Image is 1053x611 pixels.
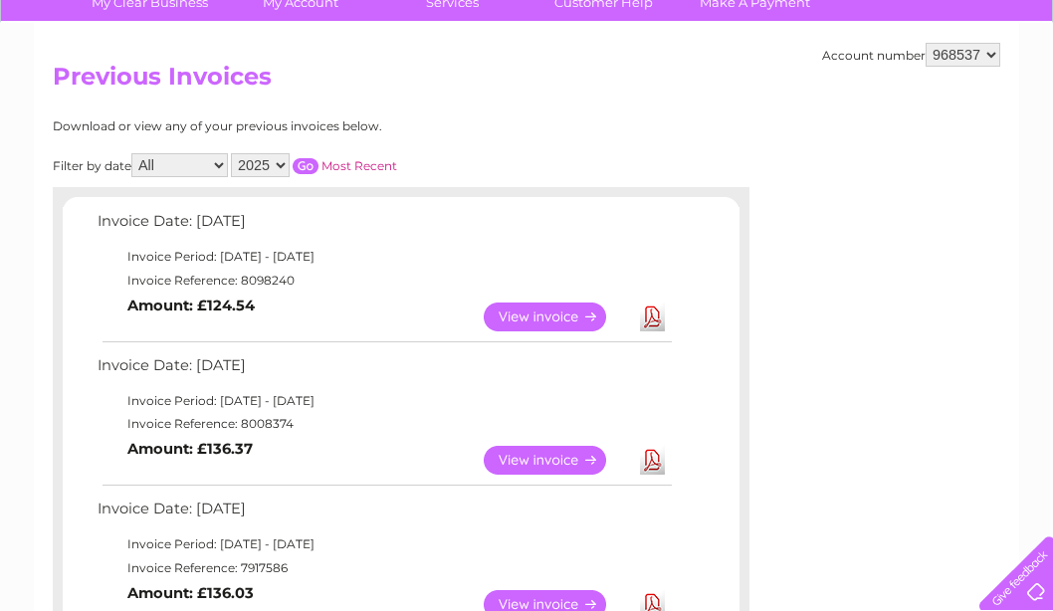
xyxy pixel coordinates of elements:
a: Blog [880,85,909,100]
b: Amount: £124.54 [127,297,255,314]
div: Account number [822,43,1000,67]
div: Download or view any of your previous invoices below. [53,119,575,133]
div: Filter by date [53,153,575,177]
a: Download [640,303,665,331]
a: Most Recent [321,158,397,173]
a: View [484,446,630,475]
td: Invoice Period: [DATE] - [DATE] [93,245,675,269]
b: Amount: £136.03 [127,584,254,602]
div: Clear Business is a trading name of Verastar Limited (registered in [GEOGRAPHIC_DATA] No. 3667643... [58,11,998,97]
img: logo.png [37,52,138,112]
a: Water [703,85,740,100]
a: Energy [752,85,796,100]
b: Amount: £136.37 [127,440,253,458]
td: Invoice Period: [DATE] - [DATE] [93,389,675,413]
td: Invoice Date: [DATE] [93,208,675,245]
td: Invoice Date: [DATE] [93,496,675,532]
td: Invoice Reference: 8008374 [93,412,675,436]
td: Invoice Date: [DATE] [93,352,675,389]
a: View [484,303,630,331]
a: Log out [987,85,1034,100]
td: Invoice Reference: 7917586 [93,556,675,580]
a: Contact [921,85,969,100]
a: Download [640,446,665,475]
td: Invoice Period: [DATE] - [DATE] [93,532,675,556]
a: Telecoms [808,85,868,100]
td: Invoice Reference: 8098240 [93,269,675,293]
h2: Previous Invoices [53,63,1000,101]
a: 0333 014 3131 [678,10,815,35]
